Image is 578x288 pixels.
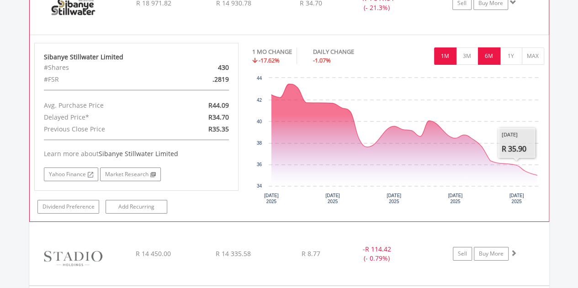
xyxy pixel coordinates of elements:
[456,47,478,65] button: 3M
[257,76,262,81] text: 44
[257,98,262,103] text: 42
[522,47,544,65] button: MAX
[37,99,170,111] div: Avg. Purchase Price
[37,200,99,214] a: Dividend Preference
[99,149,178,158] span: Sibanye Stillwater Limited
[325,193,340,204] text: [DATE] 2025
[252,73,544,210] svg: Interactive chart
[44,168,98,181] a: Yahoo Finance
[257,162,262,167] text: 36
[343,245,412,263] div: - (- 0.79%)
[478,47,500,65] button: 6M
[434,47,456,65] button: 1M
[34,234,112,283] img: EQU.ZA.SDO.png
[365,245,391,253] span: R 114.42
[313,56,331,64] span: -1.07%
[44,149,229,158] div: Learn more about
[313,47,386,56] div: DAILY CHANGE
[302,249,320,258] span: R 8.77
[453,247,472,261] a: Sell
[37,62,170,73] div: #Shares
[136,249,171,258] span: R 14 450.00
[216,249,251,258] span: R 14 335.58
[474,247,509,261] a: Buy More
[259,56,280,64] span: -17.62%
[170,73,236,85] div: .2819
[37,123,170,135] div: Previous Close Price
[100,168,161,181] a: Market Research
[509,193,524,204] text: [DATE] 2025
[170,62,236,73] div: 430
[448,193,463,204] text: [DATE] 2025
[257,119,262,124] text: 40
[257,141,262,146] text: 38
[257,183,262,189] text: 34
[208,113,229,121] span: R34.70
[252,73,544,210] div: Chart. Highcharts interactive chart.
[500,47,522,65] button: 1Y
[387,193,401,204] text: [DATE] 2025
[37,111,170,123] div: Delayed Price*
[44,52,229,62] div: Sibanye Stillwater Limited
[208,101,229,110] span: R44.09
[37,73,170,85] div: #FSR
[208,125,229,133] span: R35.35
[252,47,292,56] div: 1 MO CHANGE
[106,200,167,214] a: Add Recurring
[264,193,279,204] text: [DATE] 2025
